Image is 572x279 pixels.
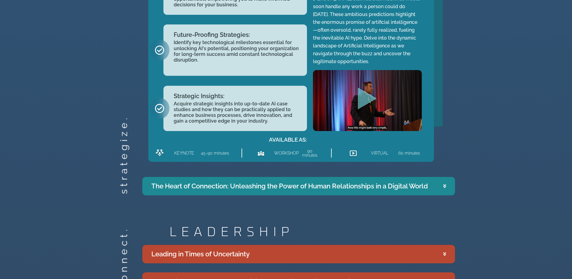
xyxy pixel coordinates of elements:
h2: WORKSHOP [274,151,295,155]
h2: Acquire strategic insights into up-to-date AI case studies and how they can be practically applie... [174,101,301,124]
div: The Heart of Connection: Unleashing the Power of Human Relationships in a Digital World [151,181,428,191]
summary: The Heart of Connection: Unleashing the Power of Human Relationships in a Digital World [142,177,455,195]
h2: Strategic Insights: [174,93,301,99]
h2: 45-90 minutes [201,151,229,155]
h2: 90 minutes [301,149,319,157]
h2: AVAILABLE AS: [151,137,425,143]
h2: 60 minutes [398,151,420,155]
h2: Identify key technological milestones essential for unlocking AI's potential, positioning your or... [174,40,301,69]
h2: LEADERSHIP [169,226,455,239]
summary: Leading in Times of Uncertainty [142,245,455,263]
h2: Future-Proofing Strategies: [174,32,301,38]
h2: VIRTUAL [371,151,388,155]
h2: strategize. [119,184,128,194]
h2: KEYNOTE [174,151,194,155]
div: Leading in Times of Uncertainty [151,249,250,259]
div: Play Video [355,87,379,114]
